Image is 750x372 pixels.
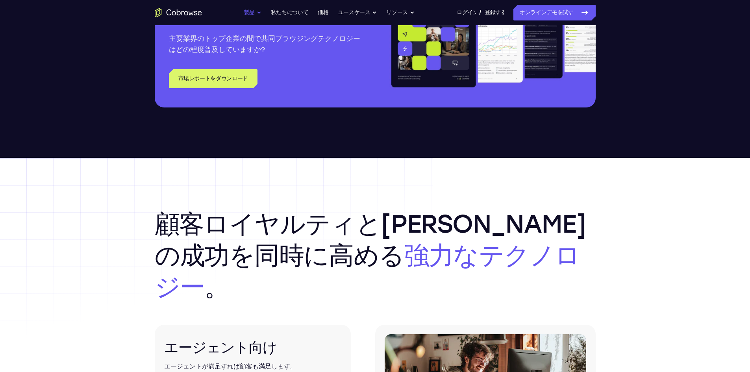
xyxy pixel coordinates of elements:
font: 主要業界のトップ企業の間で共同ブラウジングテクノロジーはどの程度普及していますか? [169,34,360,54]
a: 市場レポートをダウンロード [169,69,257,88]
font: オンラインデモを試す [520,9,574,16]
font: 価格 [318,9,328,16]
font: リソース [386,9,408,16]
font: / [479,9,481,16]
a: オンラインデモを試す [513,5,596,20]
font: エージェントが満足すれば顧客も満足します。 [164,363,296,370]
font: 市場レポートをダウンロード [178,75,248,82]
a: 登録する [485,5,504,20]
font: ユースケース [338,9,370,16]
a: ログイン [457,5,476,20]
button: リソース [386,5,415,20]
font: ログイン [457,9,478,16]
a: ホームページへ [155,8,202,17]
button: 製品 [244,5,261,20]
button: ユースケース [338,5,377,20]
font: 私たちについて [271,9,309,16]
a: 価格 [318,5,328,20]
font: 登録する [485,9,506,16]
font: 顧客ロイヤルティと[PERSON_NAME]の成功を同時に高める [155,209,586,270]
font: 。 [204,272,229,302]
a: 私たちについて [271,5,309,20]
font: エージェント向け [164,339,277,356]
font: 製品 [244,9,254,16]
